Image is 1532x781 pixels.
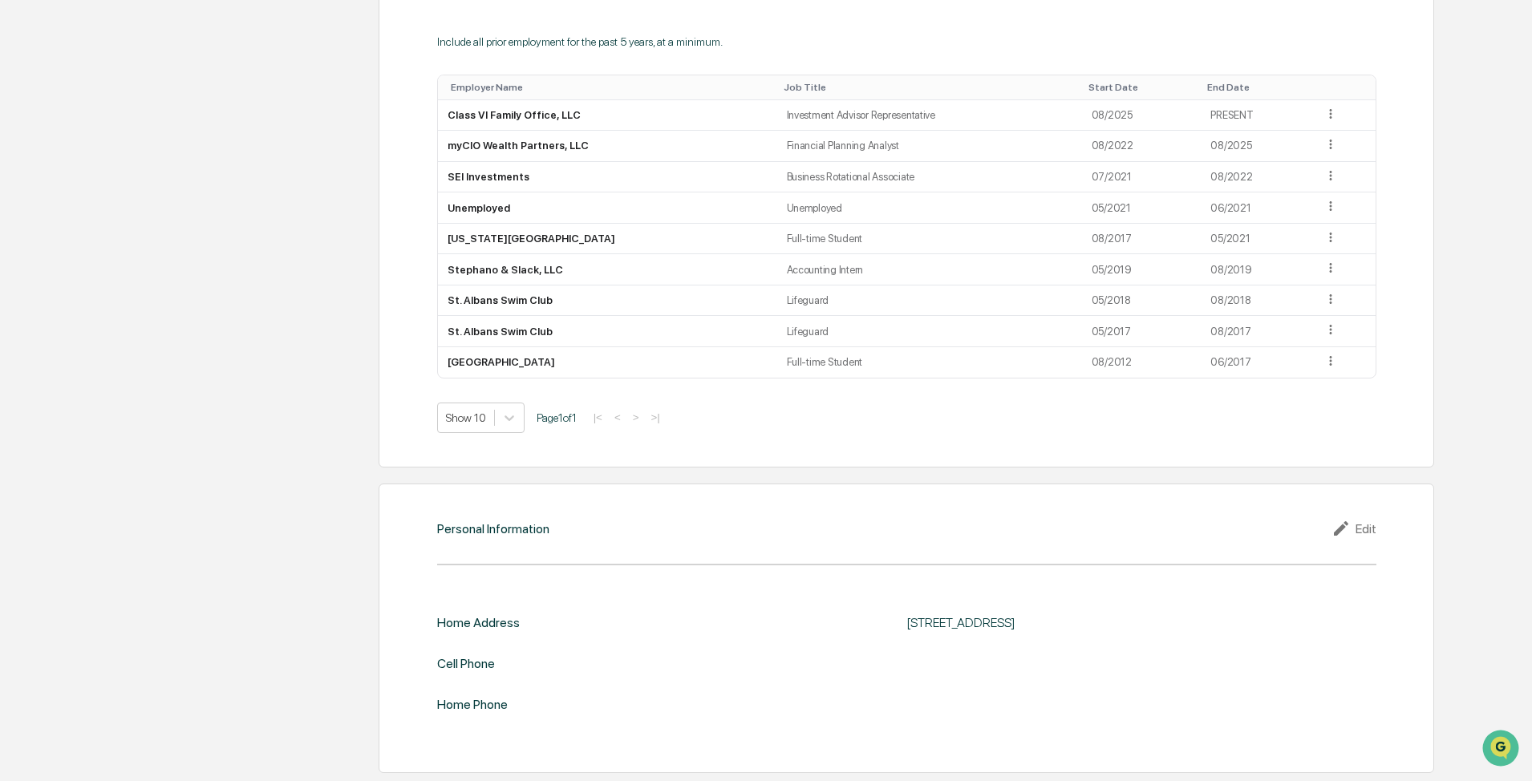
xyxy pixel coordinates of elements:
[589,411,607,424] button: |<
[437,697,508,712] div: Home Phone
[1201,285,1313,317] td: 08/2018
[437,615,520,630] div: Home Address
[437,35,1376,48] div: Include all prior employment for the past 5 years, at a minimum.
[438,192,777,224] td: Unemployed
[777,100,1082,132] td: Investment Advisor Representative
[784,82,1076,93] div: Toggle SortBy
[438,347,777,378] td: [GEOGRAPHIC_DATA]
[1082,254,1202,285] td: 05/2019
[438,162,777,193] td: SEI Investments
[10,196,110,225] a: 🖐️Preclearance
[113,271,194,284] a: Powered byPylon
[1082,316,1202,347] td: 05/2017
[610,411,626,424] button: <
[110,196,205,225] a: 🗄️Attestations
[1201,316,1313,347] td: 08/2017
[777,131,1082,162] td: Financial Planning Analyst
[1082,224,1202,255] td: 08/2017
[1207,82,1307,93] div: Toggle SortBy
[777,192,1082,224] td: Unemployed
[646,411,664,424] button: >|
[1088,82,1195,93] div: Toggle SortBy
[1201,347,1313,378] td: 06/2017
[438,254,777,285] td: Stephano & Slack, LLC
[777,347,1082,378] td: Full-time Student
[628,411,644,424] button: >
[1082,347,1202,378] td: 08/2012
[1331,519,1376,538] div: Edit
[777,316,1082,347] td: Lifeguard
[906,615,1307,630] div: [STREET_ADDRESS]
[438,131,777,162] td: myCIO Wealth Partners, LLC
[777,254,1082,285] td: Accounting Intern
[1082,100,1202,132] td: 08/2025
[1082,192,1202,224] td: 05/2021
[1201,254,1313,285] td: 08/2019
[1082,131,1202,162] td: 08/2022
[16,234,29,247] div: 🔎
[777,162,1082,193] td: Business Rotational Associate
[1082,162,1202,193] td: 07/2021
[437,656,495,671] div: Cell Phone
[16,34,292,59] p: How can we help?
[132,202,199,218] span: Attestations
[437,521,549,536] div: Personal Information
[1327,82,1369,93] div: Toggle SortBy
[160,272,194,284] span: Pylon
[1201,100,1313,132] td: PRESENT
[55,123,263,139] div: Start new chat
[438,224,777,255] td: [US_STATE][GEOGRAPHIC_DATA]
[1201,131,1313,162] td: 08/2025
[116,204,129,216] div: 🗄️
[537,411,577,424] span: Page 1 of 1
[16,123,45,152] img: 1746055101610-c473b297-6a78-478c-a979-82029cc54cd1
[273,127,292,147] button: Start new chat
[438,285,777,317] td: St. Albans Swim Club
[1201,192,1313,224] td: 06/2021
[438,316,777,347] td: St. Albans Swim Club
[55,139,203,152] div: We're available if you need us!
[777,224,1082,255] td: Full-time Student
[10,226,107,255] a: 🔎Data Lookup
[1201,224,1313,255] td: 05/2021
[1082,285,1202,317] td: 05/2018
[1481,728,1524,771] iframe: Open customer support
[16,204,29,216] div: 🖐️
[32,233,101,249] span: Data Lookup
[32,202,103,218] span: Preclearance
[438,100,777,132] td: Class VI Family Office, LLC
[1201,162,1313,193] td: 08/2022
[451,82,771,93] div: Toggle SortBy
[42,73,265,90] input: Clear
[777,285,1082,317] td: Lifeguard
